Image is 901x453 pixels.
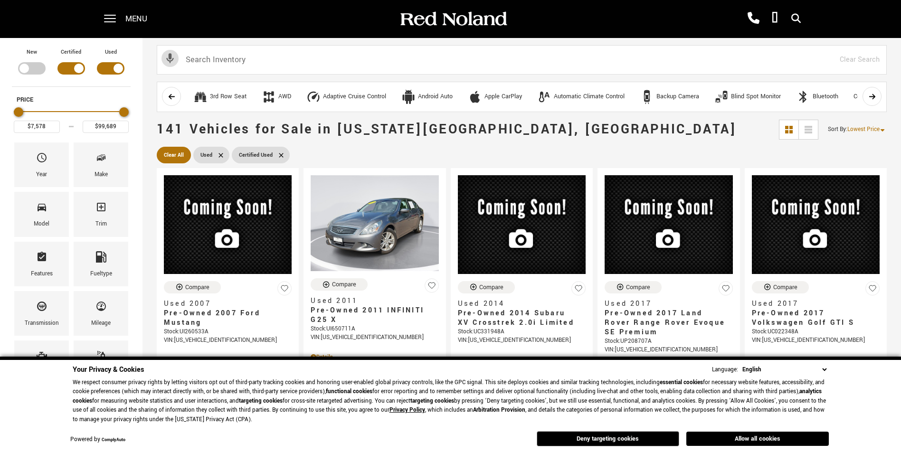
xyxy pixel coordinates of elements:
[301,87,391,107] button: Adaptive Cruise ControlAdaptive Cruise Control
[796,90,810,104] div: Bluetooth
[164,328,292,336] div: Stock : UI260533A
[95,150,107,170] span: Make
[458,356,586,364] div: Pricing Details - Pre-Owned 2014 Subaru XV Crosstrek 2.0i Limited With Navigation & AWD
[605,346,732,354] div: VIN: [US_VEHICLE_IDENTIFICATION_NUMBER]
[714,90,729,104] div: Blind Spot Monitor
[712,367,738,373] div: Language:
[95,170,108,180] div: Make
[164,175,292,274] img: 2007 Ford Mustang
[418,93,453,101] div: Android Auto
[102,437,125,443] a: ComplyAuto
[773,283,797,292] div: Compare
[25,318,59,329] div: Transmission
[73,378,829,425] p: We respect consumer privacy rights by letting visitors opt out of third-party tracking cookies an...
[686,432,829,446] button: Allow all cookies
[90,269,112,279] div: Fueltype
[193,90,208,104] div: 3rd Row Seat
[532,87,630,107] button: Automatic Climate ControlAutomatic Climate Control
[458,175,586,274] img: 2014 Subaru XV Crosstrek 2.0i Limited
[479,283,503,292] div: Compare
[752,356,880,364] div: Pricing Details - Pre-Owned 2017 Volkswagen Golf GTI S
[311,296,438,325] a: Used 2011Pre-Owned 2011 INFINITI G25 X
[332,280,356,289] div: Compare
[640,90,654,104] div: Backup Camera
[863,87,882,106] button: scroll right
[473,406,525,414] strong: Arbitration Provision
[791,87,844,107] button: BluetoothBluetooth
[91,318,111,329] div: Mileage
[311,325,438,333] div: Stock : UI650711A
[119,107,129,117] div: Maximum Price
[14,104,129,133] div: Price
[239,149,273,161] span: Certified Used
[396,87,458,107] button: Android AutoAndroid Auto
[14,291,69,336] div: TransmissionTransmission
[398,11,508,28] img: Red Noland Auto Group
[161,50,179,67] svg: Click to toggle on voice search
[256,87,296,107] button: AWDAWD
[74,291,128,336] div: MileageMileage
[847,125,880,133] span: Lowest Price
[239,397,283,405] strong: targeting cookies
[14,242,69,286] div: FeaturesFeatures
[311,333,438,342] div: VIN: [US_VEHICLE_IDENTIFICATION_NUMBER]
[31,269,53,279] div: Features
[162,87,181,106] button: scroll left
[626,283,650,292] div: Compare
[458,281,515,293] button: Compare Vehicle
[458,299,586,328] a: Used 2014Pre-Owned 2014 Subaru XV Crosstrek 2.0i Limited
[752,309,873,328] span: Pre-Owned 2017 Volkswagen Golf GTI S
[95,298,107,318] span: Mileage
[752,299,880,328] a: Used 2017Pre-Owned 2017 Volkswagen Golf GTI S
[73,365,144,375] span: Your Privacy & Cookies
[14,340,69,385] div: EngineEngine
[27,47,37,57] label: New
[752,336,880,345] div: VIN: [US_VEHICLE_IDENTIFICATION_NUMBER]
[14,121,60,133] input: Minimum
[458,336,586,345] div: VIN: [US_VEHICLE_IDENTIFICATION_NUMBER]
[554,93,625,101] div: Automatic Climate Control
[719,281,733,300] button: Save Vehicle
[164,309,285,328] span: Pre-Owned 2007 Ford Mustang
[326,387,372,396] strong: functional cookies
[36,249,47,269] span: Features
[95,199,107,219] span: Trim
[311,306,431,325] span: Pre-Owned 2011 INFINITI G25 X
[605,299,732,337] a: Used 2017Pre-Owned 2017 Land Rover Range Rover Evoque SE Premium
[865,281,880,300] button: Save Vehicle
[36,348,47,368] span: Engine
[164,299,285,309] span: Used 2007
[210,93,247,101] div: 3rd Row Seat
[468,90,482,104] div: Apple CarPlay
[605,299,725,309] span: Used 2017
[164,336,292,345] div: VIN: [US_VEHICLE_IDENTIFICATION_NUMBER]
[278,93,291,101] div: AWD
[484,93,522,101] div: Apple CarPlay
[458,299,579,309] span: Used 2014
[752,175,880,274] img: 2017 Volkswagen Golf GTI S
[262,90,276,104] div: AWD
[95,219,107,229] div: Trim
[458,309,579,328] span: Pre-Owned 2014 Subaru XV Crosstrek 2.0i Limited
[105,47,117,57] label: Used
[12,47,131,86] div: Filter by Vehicle Type
[537,431,679,446] button: Deny targeting cookies
[731,93,781,101] div: Blind Spot Monitor
[752,328,880,336] div: Stock : UC022348A
[311,175,438,271] img: 2011 INFINITI G25 X
[306,90,321,104] div: Adaptive Cruise Control
[164,299,292,328] a: Used 2007Pre-Owned 2007 Ford Mustang
[605,175,732,274] img: 2017 Land Rover Range Rover Evoque SE Premium
[410,397,454,405] strong: targeting cookies
[200,149,212,161] span: Used
[571,281,586,300] button: Save Vehicle
[14,142,69,187] div: YearYear
[70,437,125,443] div: Powered by
[36,199,47,219] span: Model
[605,337,732,346] div: Stock : UP208707A
[14,107,23,117] div: Minimum Price
[95,249,107,269] span: Fueltype
[752,299,873,309] span: Used 2017
[36,298,47,318] span: Transmission
[164,356,292,364] div: Pricing Details - Pre-Owned 2007 Ford Mustang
